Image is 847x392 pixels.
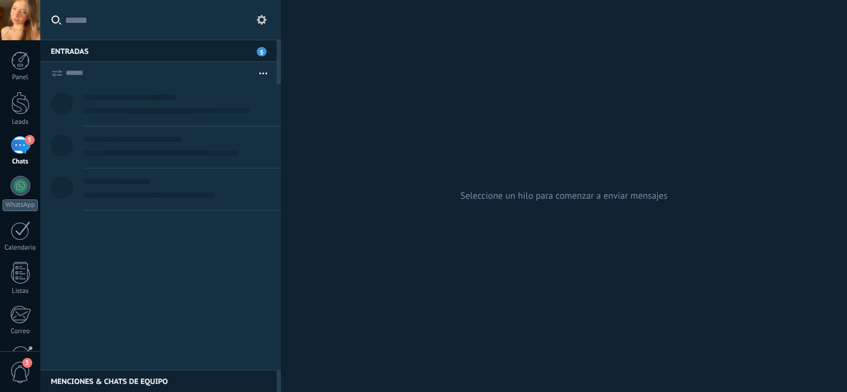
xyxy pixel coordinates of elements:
[40,370,277,392] div: Menciones & Chats de equipo
[2,118,38,126] div: Leads
[2,287,38,295] div: Listas
[2,199,38,211] div: WhatsApp
[2,74,38,82] div: Panel
[2,328,38,336] div: Correo
[40,40,277,62] div: Entradas
[2,244,38,252] div: Calendario
[25,135,35,145] span: 5
[22,358,32,368] span: 3
[2,158,38,166] div: Chats
[257,47,267,56] span: 5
